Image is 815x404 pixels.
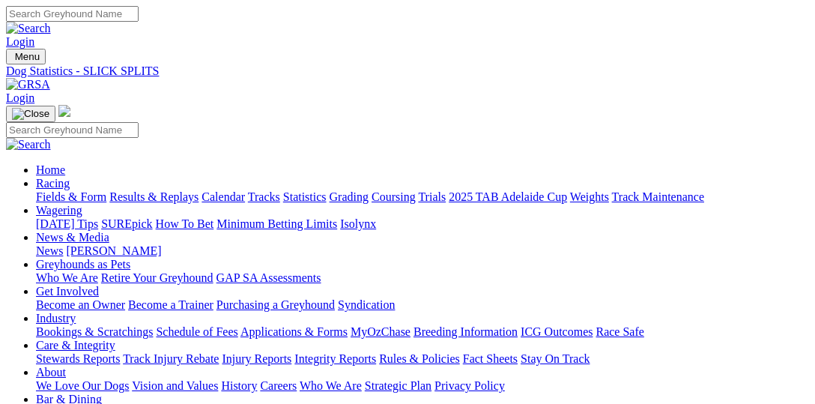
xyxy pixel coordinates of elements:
a: MyOzChase [351,325,410,338]
a: Get Involved [36,285,99,298]
a: Care & Integrity [36,339,115,352]
img: Search [6,22,51,35]
a: Race Safe [596,325,643,338]
a: Become a Trainer [128,298,213,311]
a: Grading [330,190,369,203]
img: Search [6,138,51,151]
a: Injury Reports [222,352,291,365]
input: Search [6,6,139,22]
a: Greyhounds as Pets [36,258,130,271]
a: Coursing [372,190,416,203]
a: About [36,366,66,379]
a: Wagering [36,204,82,217]
a: Retire Your Greyhound [101,271,213,284]
a: Vision and Values [132,379,218,392]
a: Purchasing a Greyhound [216,298,335,311]
a: Schedule of Fees [156,325,237,338]
a: Dog Statistics - SLICK SPLITS [6,64,809,78]
a: GAP SA Assessments [216,271,321,284]
a: ICG Outcomes [521,325,593,338]
a: Calendar [202,190,245,203]
a: Track Maintenance [612,190,704,203]
a: Login [6,35,34,48]
a: Track Injury Rebate [123,352,219,365]
div: Care & Integrity [36,352,809,366]
a: Become an Owner [36,298,125,311]
a: Rules & Policies [379,352,460,365]
a: Industry [36,312,76,325]
a: Fact Sheets [463,352,518,365]
a: Isolynx [340,217,376,230]
a: Minimum Betting Limits [216,217,337,230]
a: Trials [418,190,446,203]
a: History [221,379,257,392]
a: Fields & Form [36,190,106,203]
img: logo-grsa-white.png [58,105,70,117]
a: How To Bet [156,217,214,230]
img: Close [12,108,49,120]
a: Integrity Reports [294,352,376,365]
div: Get Involved [36,298,809,312]
a: Racing [36,177,70,190]
button: Toggle navigation [6,106,55,122]
img: GRSA [6,78,50,91]
a: Login [6,91,34,104]
a: Weights [570,190,609,203]
a: Bookings & Scratchings [36,325,153,338]
div: Racing [36,190,809,204]
a: News & Media [36,231,109,244]
span: Menu [15,51,40,62]
a: Breeding Information [413,325,518,338]
a: News [36,244,63,257]
a: Tracks [248,190,280,203]
a: SUREpick [101,217,152,230]
a: Syndication [338,298,395,311]
div: About [36,379,809,393]
a: Applications & Forms [240,325,348,338]
a: Results & Replays [109,190,199,203]
div: Wagering [36,217,809,231]
div: Greyhounds as Pets [36,271,809,285]
a: Privacy Policy [434,379,505,392]
a: Statistics [283,190,327,203]
a: [DATE] Tips [36,217,98,230]
a: Stay On Track [521,352,590,365]
a: Strategic Plan [365,379,431,392]
button: Toggle navigation [6,49,46,64]
a: Who We Are [36,271,98,284]
div: News & Media [36,244,809,258]
a: Who We Are [300,379,362,392]
a: Stewards Reports [36,352,120,365]
a: 2025 TAB Adelaide Cup [449,190,567,203]
a: Home [36,163,65,176]
a: We Love Our Dogs [36,379,129,392]
input: Search [6,122,139,138]
a: [PERSON_NAME] [66,244,161,257]
a: Careers [260,379,297,392]
div: Industry [36,325,809,339]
